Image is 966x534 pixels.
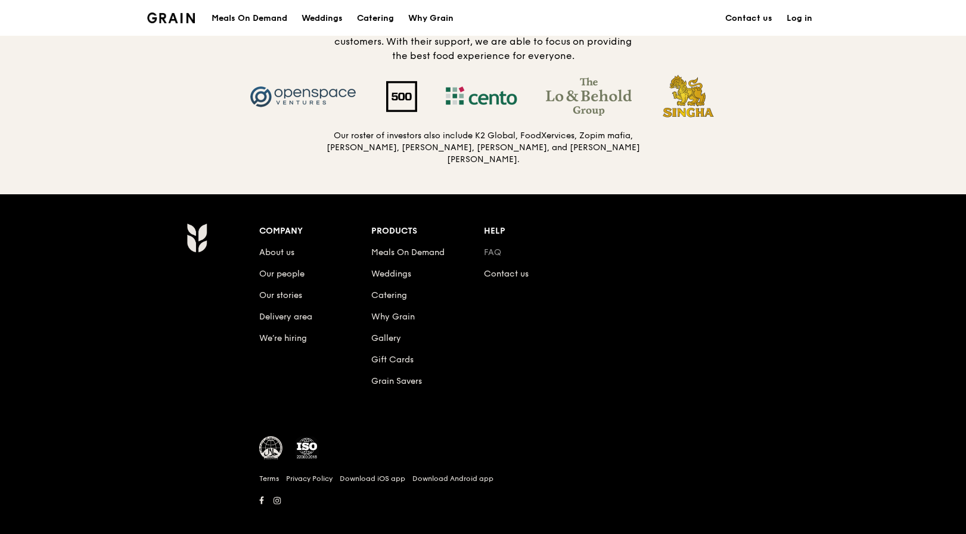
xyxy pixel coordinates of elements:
[140,509,827,519] h6: Revision
[646,73,731,120] img: Singha
[357,1,394,36] div: Catering
[371,312,415,322] a: Why Grain
[259,290,302,300] a: Our stories
[259,436,283,460] img: MUIS Halal Certified
[294,1,350,36] a: Weddings
[147,13,195,23] img: Grain
[718,1,779,36] a: Contact us
[371,269,411,279] a: Weddings
[532,77,646,116] img: The Lo & Behold Group
[431,77,532,116] img: Cento Ventures
[259,223,372,240] div: Company
[371,333,401,343] a: Gallery
[408,1,454,36] div: Why Grain
[235,77,372,116] img: Openspace Ventures
[302,1,343,36] div: Weddings
[212,1,287,36] div: Meals On Demand
[259,333,307,343] a: We’re hiring
[350,1,401,36] a: Catering
[259,247,294,257] a: About us
[326,130,641,166] h5: Our roster of investors also include K2 Global, FoodXervices, Zopim mafia, [PERSON_NAME], [PERSON...
[371,376,422,386] a: Grain Savers
[187,223,207,253] img: Grain
[484,247,501,257] a: FAQ
[340,474,405,483] a: Download iOS app
[401,1,461,36] a: Why Grain
[484,269,529,279] a: Contact us
[372,81,431,112] img: 500 Startups
[259,312,312,322] a: Delivery area
[259,474,279,483] a: Terms
[779,1,819,36] a: Log in
[371,223,484,240] div: Products
[484,223,597,240] div: Help
[412,474,493,483] a: Download Android app
[371,290,407,300] a: Catering
[259,269,305,279] a: Our people
[334,21,632,61] span: Like us, our investors believe in high standards and delighting customers. With their support, we...
[371,355,414,365] a: Gift Cards
[371,247,445,257] a: Meals On Demand
[295,436,319,460] img: ISO Certified
[286,474,333,483] a: Privacy Policy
